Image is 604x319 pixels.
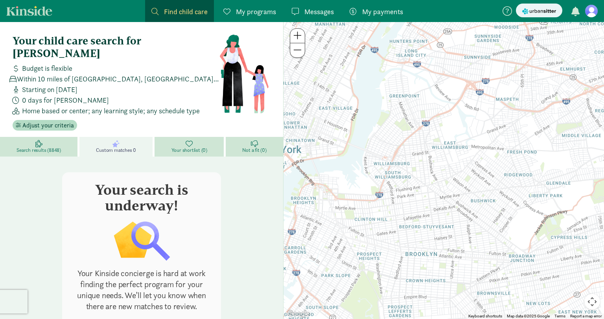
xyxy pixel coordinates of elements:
[72,182,212,213] h3: Your search is underway!
[285,309,311,319] img: Google
[17,74,219,84] span: Within 10 miles of [GEOGRAPHIC_DATA], [GEOGRAPHIC_DATA], [GEOGRAPHIC_DATA], [GEOGRAPHIC_DATA]
[17,147,61,153] span: Search results (8848)
[22,121,74,130] span: Adjust your criteria
[72,268,212,312] p: Your Kinside concierge is hard at work finding the perfect program for your unique needs. We’ll l...
[554,314,565,318] a: Terms
[22,63,72,74] span: Budget is flexible
[155,137,226,157] a: Your shortlist (0)
[362,6,403,17] span: My payments
[22,105,200,116] span: Home based or center; any learning style; any schedule type
[468,313,502,319] button: Keyboard shortcuts
[171,147,207,153] span: Your shortlist (0)
[22,95,109,105] span: 0 days for [PERSON_NAME]
[226,137,283,157] a: Not a fit (0)
[507,314,550,318] span: Map data ©2025 Google
[570,314,602,318] a: Report a map error
[242,147,266,153] span: Not a fit (0)
[164,6,208,17] span: Find child care
[285,309,311,319] a: Open this area in Google Maps (opens a new window)
[13,35,219,60] h4: Your child care search for [PERSON_NAME]
[13,120,77,131] button: Adjust your criteria
[584,294,600,310] button: Map camera controls
[6,6,52,16] a: Kinside
[96,147,136,153] span: Custom matches 0
[79,137,155,157] a: Custom matches 0
[236,6,276,17] span: My programs
[304,6,334,17] span: Messages
[22,84,77,95] span: Starting on [DATE]
[522,7,556,15] img: urbansitter_logo_small.svg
